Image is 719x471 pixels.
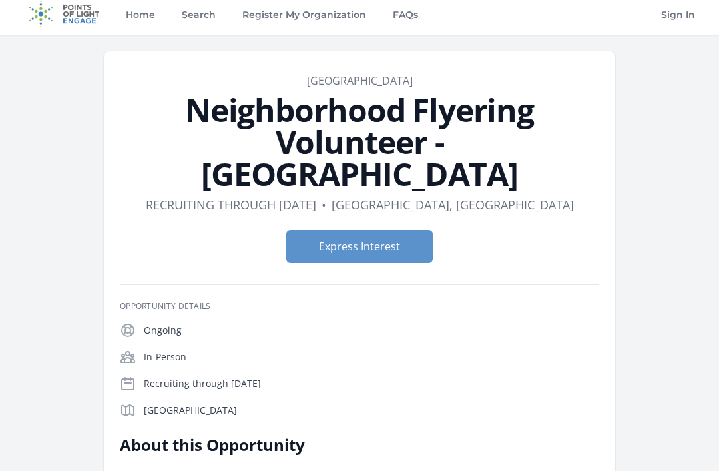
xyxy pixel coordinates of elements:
[146,195,316,214] dd: Recruiting through [DATE]
[144,350,599,364] p: In-Person
[144,324,599,337] p: Ongoing
[144,377,599,390] p: Recruiting through [DATE]
[286,230,433,263] button: Express Interest
[144,404,599,417] p: [GEOGRAPHIC_DATA]
[120,434,509,456] h2: About this Opportunity
[120,94,599,190] h1: Neighborhood Flyering Volunteer - [GEOGRAPHIC_DATA]
[307,73,413,88] a: [GEOGRAPHIC_DATA]
[120,301,599,312] h3: Opportunity Details
[332,195,574,214] dd: [GEOGRAPHIC_DATA], [GEOGRAPHIC_DATA]
[322,195,326,214] div: •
